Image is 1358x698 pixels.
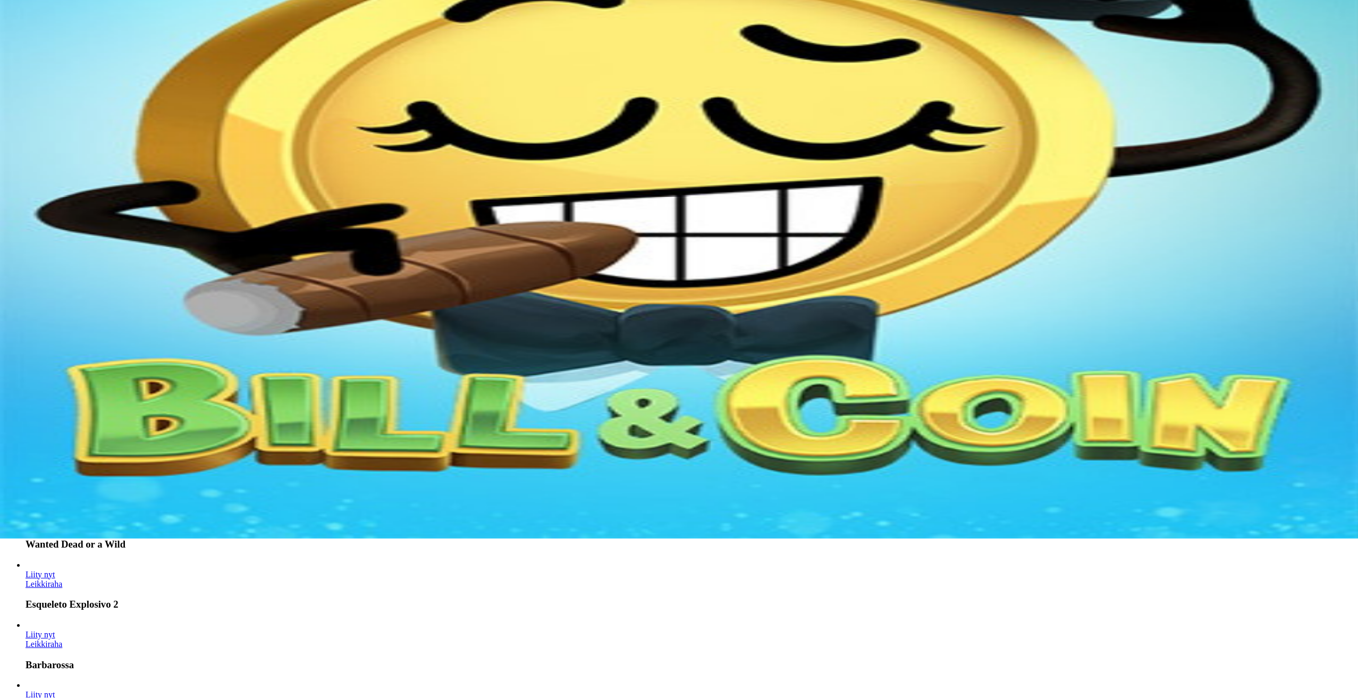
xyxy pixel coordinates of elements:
h3: Barbarossa [26,659,1354,671]
article: Esqueleto Explosivo 2 [26,560,1354,611]
a: Barbarossa [26,630,55,639]
h3: Wanted Dead or a Wild [26,539,1354,550]
article: Barbarossa [26,620,1354,671]
span: Liity nyt [26,630,55,639]
h3: Esqueleto Explosivo 2 [26,599,1354,610]
span: Liity nyt [26,570,55,579]
a: Esqueleto Explosivo 2 [26,570,55,579]
a: Esqueleto Explosivo 2 [26,579,62,588]
a: Barbarossa [26,640,62,649]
